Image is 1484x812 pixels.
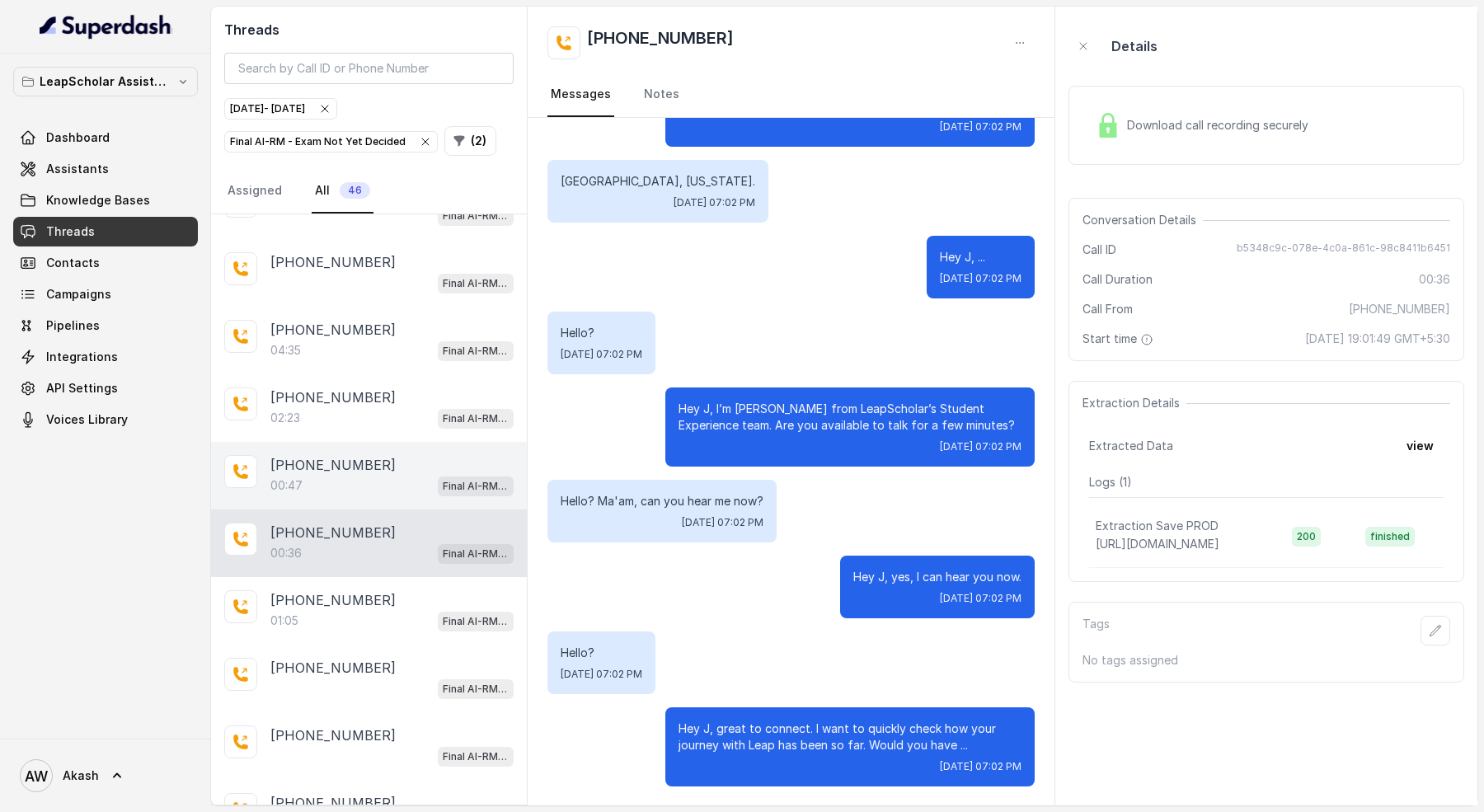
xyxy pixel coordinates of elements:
p: Details [1111,36,1158,56]
span: [URL][DOMAIN_NAME] [1096,537,1219,551]
span: Call From [1082,301,1133,317]
span: Extraction Details [1082,395,1186,411]
p: Extraction Save PROD [1096,518,1219,534]
p: Final AI-RM - Exam Not Yet Decided [443,343,509,359]
span: 46 [340,182,370,199]
p: 01:05 [270,613,298,629]
p: Final AI-RM - Exam Not Yet Decided [443,478,509,495]
p: Logs ( 1 ) [1089,474,1444,490]
p: Final AI-RM - Exam Not Yet Decided [443,749,509,765]
p: Hey J, yes, I can hear you now. [853,569,1021,585]
a: Assistants [13,154,198,184]
p: Final AI-RM - Exam Not Yet Decided [443,681,509,697]
span: [DATE] 07:02 PM [674,196,755,209]
p: Final AI-RM - Exam Not Yet Decided [443,208,509,224]
text: AW [25,767,48,785]
span: [PHONE_NUMBER] [1349,301,1450,317]
button: Final AI-RM - Exam Not Yet Decided [224,131,438,153]
a: Threads [13,217,198,246]
p: No tags assigned [1082,652,1450,669]
p: Hello? [561,645,642,661]
span: Knowledge Bases [46,192,150,209]
p: 00:47 [270,477,303,494]
a: Messages [547,73,614,117]
p: [PHONE_NUMBER] [270,455,396,475]
a: Pipelines [13,311,198,340]
p: [PHONE_NUMBER] [270,320,396,340]
button: (2) [444,126,496,156]
p: [PHONE_NUMBER] [270,590,396,610]
button: LeapScholar Assistant [13,67,198,96]
a: API Settings [13,373,198,403]
span: 00:36 [1419,271,1450,288]
input: Search by Call ID or Phone Number [224,53,514,84]
p: Final AI-RM - Exam Not Yet Decided [443,613,509,630]
span: [DATE] 07:02 PM [940,120,1021,134]
span: Campaigns [46,286,111,303]
h2: [PHONE_NUMBER] [587,26,734,59]
p: [PHONE_NUMBER] [270,523,396,542]
nav: Tabs [224,169,514,214]
span: Pipelines [46,317,100,334]
a: Knowledge Bases [13,185,198,215]
span: Conversation Details [1082,212,1203,228]
a: Voices Library [13,405,198,434]
span: Assistants [46,161,109,177]
a: Integrations [13,342,198,372]
span: Voices Library [46,411,128,428]
span: [DATE] 07:02 PM [561,348,642,361]
span: Call Duration [1082,271,1153,288]
nav: Tabs [547,73,1035,117]
span: b5348c9c-078e-4c0a-861c-98c8411b6451 [1237,242,1450,258]
span: [DATE] 07:02 PM [561,668,642,681]
span: [DATE] 07:02 PM [682,516,763,529]
p: 04:35 [270,342,301,359]
button: view [1397,431,1444,461]
p: [GEOGRAPHIC_DATA], [US_STATE]. [561,173,755,190]
span: [DATE] 07:02 PM [940,440,1021,453]
p: Final AI-RM - Exam Not Yet Decided [443,546,509,562]
a: Notes [641,73,683,117]
span: Dashboard [46,129,110,146]
p: Hey J, great to connect. I want to quickly check how your journey with Leap has been so far. Woul... [679,720,1021,753]
span: Contacts [46,255,100,271]
a: Akash [13,753,198,799]
p: Hello? [561,325,642,341]
p: 00:36 [270,545,302,561]
p: Final AI-RM - Exam Not Yet Decided [443,411,509,427]
span: [DATE] 07:02 PM [940,592,1021,605]
span: [DATE] 19:01:49 GMT+5:30 [1305,331,1450,347]
span: 200 [1292,527,1321,547]
span: Integrations [46,349,118,365]
span: Threads [46,223,95,240]
span: Akash [63,767,99,784]
p: [PHONE_NUMBER] [270,252,396,272]
span: API Settings [46,380,118,397]
div: [DATE] - [DATE] [230,101,331,117]
p: [PHONE_NUMBER] [270,658,396,678]
span: Extracted Data [1089,438,1173,454]
img: Lock Icon [1096,113,1120,138]
a: Contacts [13,248,198,278]
span: [DATE] 07:02 PM [940,760,1021,773]
span: Call ID [1082,242,1116,258]
a: Dashboard [13,123,198,153]
span: finished [1365,527,1415,547]
p: Tags [1082,616,1110,645]
a: Assigned [224,169,285,214]
div: Final AI-RM - Exam Not Yet Decided [230,134,432,150]
a: Campaigns [13,279,198,309]
img: light.svg [40,13,172,40]
p: 02:23 [270,410,300,426]
p: [PHONE_NUMBER] [270,725,396,745]
span: Download call recording securely [1127,117,1315,134]
p: [PHONE_NUMBER] [270,387,396,407]
p: Final AI-RM - Exam Not Yet Decided [443,275,509,292]
p: Hello? Ma'am, can you hear me now? [561,493,763,509]
button: [DATE]- [DATE] [224,98,337,120]
p: Hey J, I’m [PERSON_NAME] from LeapScholar’s Student Experience team. Are you available to talk fo... [679,401,1021,434]
p: Hey J, ... [940,249,1021,265]
a: All46 [312,169,373,214]
span: [DATE] 07:02 PM [940,272,1021,285]
h2: Threads [224,20,514,40]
